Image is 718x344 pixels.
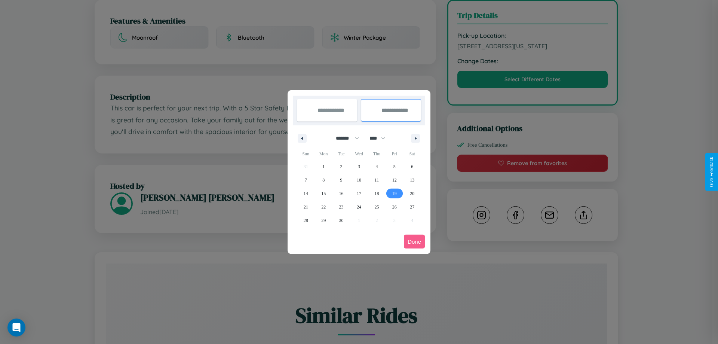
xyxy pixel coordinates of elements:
[332,148,350,160] span: Tue
[332,160,350,173] button: 2
[410,187,414,200] span: 20
[332,187,350,200] button: 16
[314,200,332,214] button: 22
[340,160,343,173] span: 2
[392,200,397,214] span: 26
[709,157,714,187] div: Give Feedback
[368,173,386,187] button: 11
[386,187,403,200] button: 19
[350,160,368,173] button: 3
[322,173,325,187] span: 8
[314,160,332,173] button: 1
[297,148,314,160] span: Sun
[386,173,403,187] button: 12
[332,214,350,227] button: 30
[375,173,379,187] span: 11
[304,200,308,214] span: 21
[410,200,414,214] span: 27
[297,173,314,187] button: 7
[321,214,326,227] span: 29
[314,187,332,200] button: 15
[404,187,421,200] button: 20
[340,173,343,187] span: 9
[368,160,386,173] button: 4
[374,200,379,214] span: 25
[322,160,325,173] span: 1
[411,160,413,173] span: 6
[339,214,344,227] span: 30
[404,235,425,249] button: Done
[368,200,386,214] button: 25
[357,187,361,200] span: 17
[321,187,326,200] span: 15
[350,187,368,200] button: 17
[404,200,421,214] button: 27
[332,200,350,214] button: 23
[304,214,308,227] span: 28
[314,173,332,187] button: 8
[305,173,307,187] span: 7
[410,173,414,187] span: 13
[375,160,378,173] span: 4
[357,173,361,187] span: 10
[314,214,332,227] button: 29
[357,200,361,214] span: 24
[314,148,332,160] span: Mon
[404,148,421,160] span: Sat
[393,160,396,173] span: 5
[374,187,379,200] span: 18
[7,319,25,337] div: Open Intercom Messenger
[321,200,326,214] span: 22
[404,173,421,187] button: 13
[392,173,397,187] span: 12
[386,160,403,173] button: 5
[304,187,308,200] span: 14
[368,148,386,160] span: Thu
[350,148,368,160] span: Wed
[404,160,421,173] button: 6
[297,214,314,227] button: 28
[386,200,403,214] button: 26
[297,187,314,200] button: 14
[368,187,386,200] button: 18
[350,200,368,214] button: 24
[386,148,403,160] span: Fri
[339,187,344,200] span: 16
[297,200,314,214] button: 21
[392,187,397,200] span: 19
[350,173,368,187] button: 10
[339,200,344,214] span: 23
[358,160,360,173] span: 3
[332,173,350,187] button: 9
